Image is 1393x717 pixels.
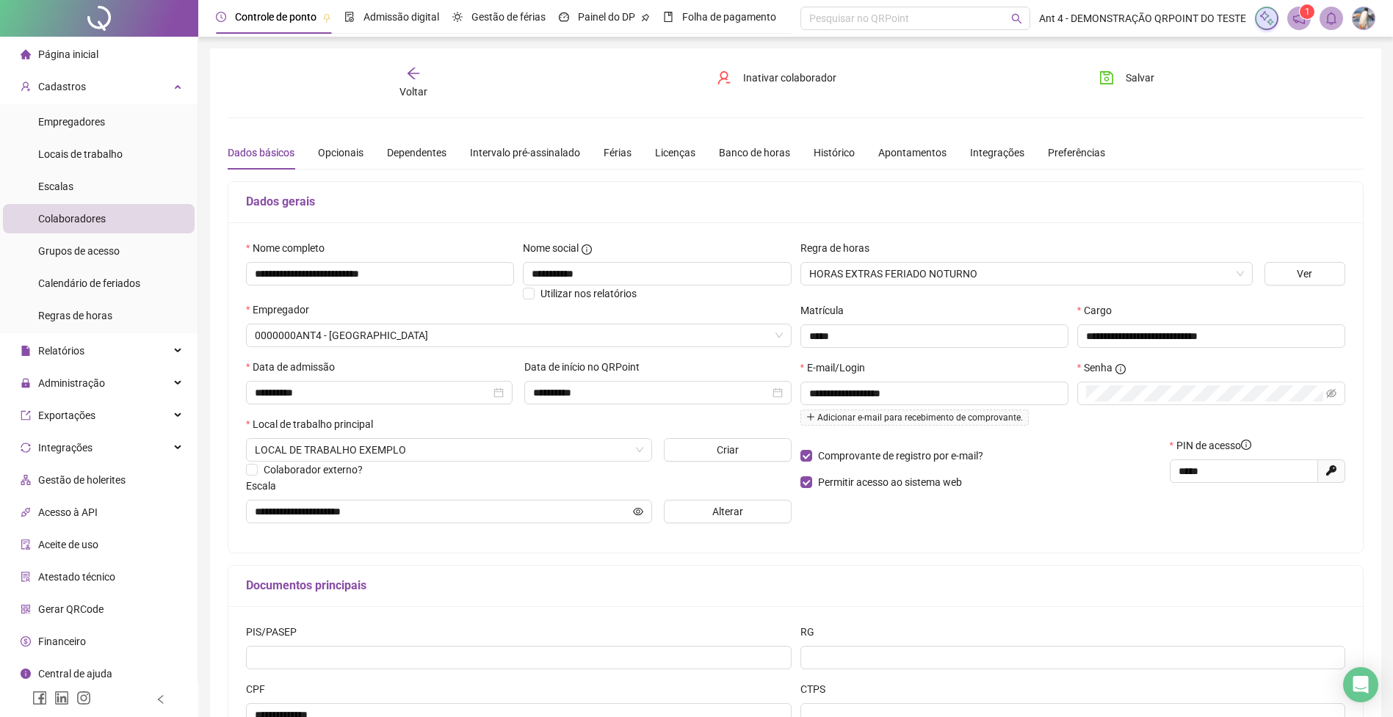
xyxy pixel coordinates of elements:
[246,302,319,318] label: Empregador
[582,244,592,255] span: info-circle
[1126,70,1154,86] span: Salvar
[523,240,579,256] span: Nome social
[21,410,31,421] span: export
[38,603,104,615] span: Gerar QRCode
[800,681,835,697] label: CTPS
[246,624,306,640] label: PIS/PASEP
[235,11,316,23] span: Controle de ponto
[21,475,31,485] span: apartment
[228,145,294,161] div: Dados básicos
[38,474,126,486] span: Gestão de holerites
[1099,70,1114,85] span: save
[38,116,105,128] span: Empregadores
[246,416,383,432] label: Local de trabalho principal
[717,70,731,85] span: user-delete
[1115,364,1126,374] span: info-circle
[21,604,31,614] span: qrcode
[800,360,875,376] label: E-mail/Login
[156,694,166,705] span: left
[470,145,580,161] div: Intervalo pré-assinalado
[21,507,31,517] span: api
[21,81,31,92] span: user-add
[246,359,344,375] label: Data de admissão
[54,691,69,705] span: linkedin
[38,345,84,357] span: Relatórios
[38,636,86,647] span: Financeiro
[800,410,1029,426] span: Adicionar e-mail para recebimento de comprovante.
[216,12,226,22] span: clock-circle
[38,213,106,225] span: Colaboradores
[1353,7,1375,29] img: 470
[38,277,140,289] span: Calendário de feriados
[76,691,91,705] span: instagram
[712,503,743,520] span: Alterar
[814,145,855,161] div: Histórico
[578,11,635,23] span: Painel do DP
[246,478,286,494] label: Escala
[32,691,47,705] span: facebook
[471,11,546,23] span: Gestão de férias
[806,412,815,421] span: plus
[38,377,105,389] span: Administração
[21,443,31,453] span: sync
[387,145,446,161] div: Dependentes
[38,81,86,92] span: Cadastros
[1325,12,1338,25] span: bell
[1259,10,1275,26] img: sparkle-icon.fc2bf0ac1784a2077858766a79e2daf3.svg
[1039,10,1246,26] span: Ant 4 - DEMONSTRAÇÃO QRPOINT DO TESTE
[878,145,947,161] div: Apontamentos
[363,11,439,23] span: Admissão digital
[559,12,569,22] span: dashboard
[318,145,363,161] div: Opcionais
[818,476,962,488] span: Permitir acesso ao sistema web
[21,539,31,550] span: audit
[970,145,1024,161] div: Integrações
[38,442,93,454] span: Integrações
[524,359,649,375] label: Data de início no QRPoint
[663,12,673,22] span: book
[717,442,739,458] span: Criar
[1048,145,1105,161] div: Preferências
[1343,667,1378,702] div: Open Intercom Messenger
[1084,360,1112,376] span: Senha
[21,346,31,356] span: file
[38,668,112,680] span: Central de ajuda
[1300,4,1314,19] sup: 1
[38,410,95,421] span: Exportações
[255,324,783,346] span: 0000000ANT4 - BRASIL
[38,571,115,583] span: Atestado técnico
[540,288,637,299] span: Utilizar nos relatórios
[38,148,123,160] span: Locais de trabalho
[800,240,879,256] label: Regra de horas
[38,48,98,60] span: Página inicial
[1297,266,1312,282] span: Ver
[246,681,275,697] label: CPF
[38,539,98,550] span: Aceite de uso
[682,11,776,23] span: Folha de pagamento
[246,577,1345,594] h5: Documentos principais
[743,70,836,86] span: Inativar colaborador
[38,310,112,321] span: Regras de horas
[706,66,847,90] button: Inativar colaborador
[1326,388,1336,398] span: eye-invisible
[38,506,98,518] span: Acesso à API
[344,12,355,22] span: file-done
[809,263,1244,285] span: HORAS EXTRAS FERIADO NOTURNO
[664,500,792,523] button: Alterar
[399,86,427,98] span: Voltar
[21,49,31,59] span: home
[21,636,31,647] span: dollar
[246,240,334,256] label: Nome completo
[1241,440,1251,450] span: info-circle
[1077,302,1121,319] label: Cargo
[1305,7,1310,17] span: 1
[21,378,31,388] span: lock
[1176,437,1251,454] span: PIN de acesso
[641,13,650,22] span: pushpin
[1292,12,1306,25] span: notification
[38,245,120,257] span: Grupos de acesso
[264,464,363,476] span: Colaborador externo?
[255,439,643,461] span: QRPOINT
[452,12,463,22] span: sun
[1088,66,1165,90] button: Salvar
